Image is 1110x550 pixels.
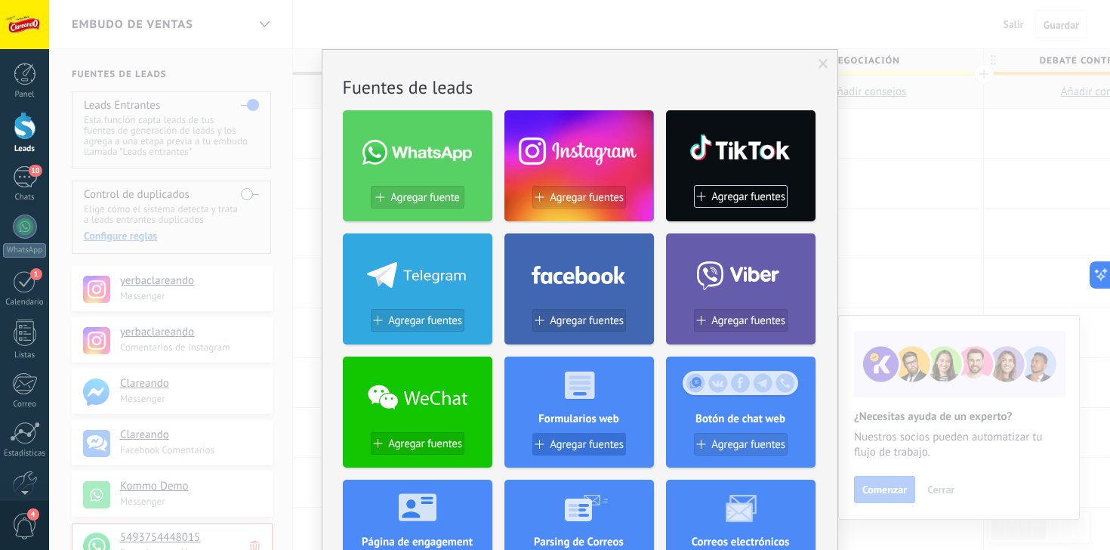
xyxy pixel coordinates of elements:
div: Calendario [3,298,47,307]
span: Agregar fuentes [388,437,462,450]
h2: Fuentes de leads [343,76,817,99]
h4: Parsing de Correos [504,535,654,549]
span: Agregar fuentes [711,438,785,451]
h4: Correos electrónicos [666,535,816,549]
h4: Botón de chat web [666,412,816,426]
span: Agregar fuentes [550,191,624,204]
span: 1 [30,268,42,280]
span: Agregar fuente [390,191,459,204]
button: Agregar fuentes [532,433,626,456]
span: Agregar fuentes [388,314,462,327]
span: Agregar fuentes [550,438,624,451]
button: Agregar fuentes [694,433,788,456]
h4: Formularios web [504,412,654,426]
h4: Página de engagement [343,535,492,549]
span: 4 [27,508,39,521]
div: Chats [3,193,47,202]
span: Agregar fuentes [550,314,624,327]
div: Panel [3,90,47,100]
span: 10 [29,165,42,177]
span: Agregar fuentes [711,314,785,327]
button: Agregar fuentes [532,309,626,332]
button: Agregar fuentes [694,185,788,208]
button: Agregar fuentes [694,309,788,332]
button: Agregar fuentes [532,186,626,209]
button: Agregar fuentes [371,432,464,455]
div: WhatsApp [3,243,46,258]
button: Agregar fuente [371,186,464,209]
div: Estadísticas [3,449,47,459]
button: Agregar fuentes [371,309,464,332]
div: Correo [3,400,47,409]
div: Listas [3,351,47,360]
span: Agregar fuentes [711,190,785,203]
div: Leads [3,144,47,154]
